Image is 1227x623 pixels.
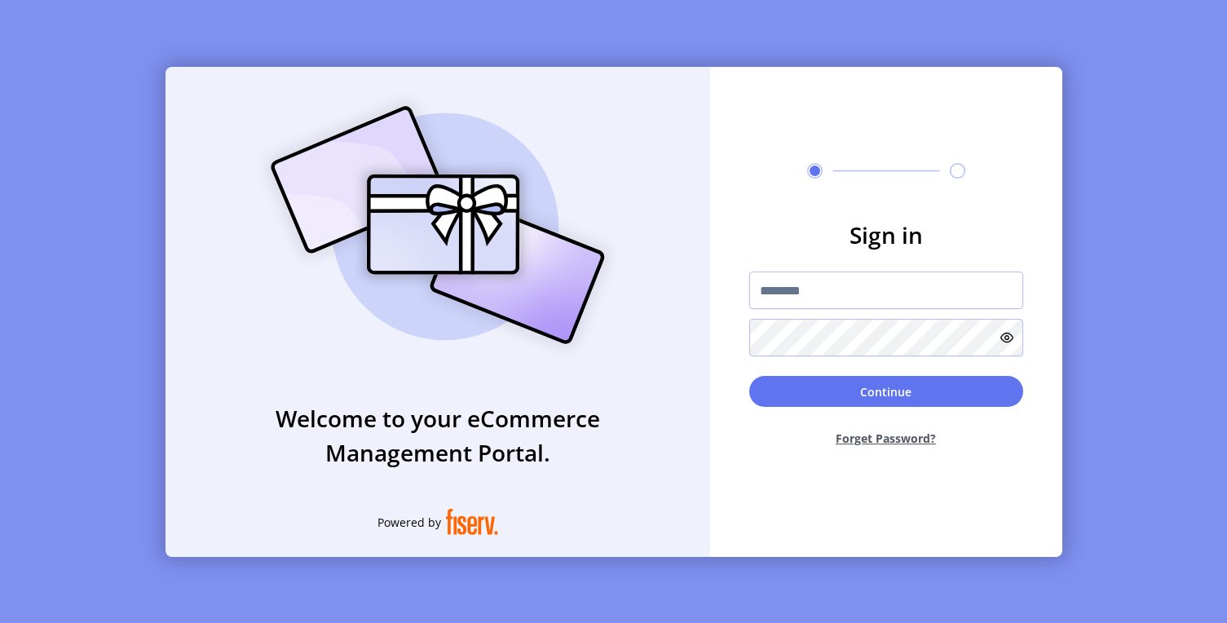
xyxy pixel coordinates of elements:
[749,417,1023,460] button: Forget Password?
[749,218,1023,252] h3: Sign in
[377,514,441,531] span: Powered by
[166,401,710,470] h3: Welcome to your eCommerce Management Portal.
[749,376,1023,407] button: Continue
[246,88,629,362] img: card_Illustration.svg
